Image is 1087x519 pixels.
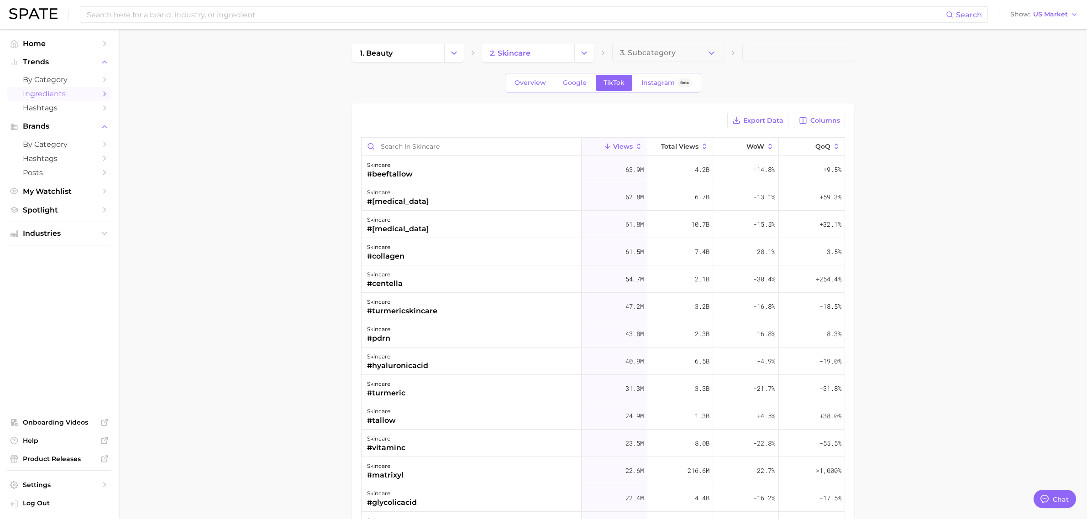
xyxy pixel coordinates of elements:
span: Industries [23,229,96,238]
span: 22.4m [625,493,644,503]
span: 24.9m [625,410,644,421]
span: Brands [23,122,96,130]
button: skincare#centella54.7m2.1b-30.4%+254.4% [362,265,845,293]
span: Ingredients [23,89,96,98]
span: -4.9% [757,356,775,367]
button: skincare#collagen61.5m7.4b-28.1%-3.5% [362,238,845,265]
button: skincare#beeftallow63.9m4.2b-14.8%+9.5% [362,156,845,183]
span: 3.3b [695,383,709,394]
div: skincare [367,406,396,417]
div: #pdrn [367,333,390,344]
a: Home [7,36,111,51]
div: #glycolicacid [367,497,417,508]
div: #matrixyl [367,470,404,481]
span: Views [613,143,633,150]
a: by Category [7,73,111,87]
span: 1. beauty [360,49,393,57]
span: Help [23,436,96,445]
div: #collagen [367,251,404,262]
span: 7.4b [695,246,709,257]
span: 2.3b [695,328,709,339]
span: -8.3% [823,328,841,339]
div: skincare [367,379,405,389]
span: Export Data [743,117,783,125]
a: InstagramBeta [634,75,699,91]
span: 31.3m [625,383,644,394]
button: skincare#turmeric31.3m3.3b-21.7%-31.8% [362,375,845,402]
span: -14.8% [753,164,775,175]
div: #turmericskincare [367,306,437,317]
button: skincare#tallow24.9m1.3b+4.5%+38.0% [362,402,845,430]
span: -3.5% [823,246,841,257]
button: Total Views [647,138,713,156]
button: Views [582,138,647,156]
a: Hashtags [7,101,111,115]
span: -16.2% [753,493,775,503]
div: #[MEDICAL_DATA] [367,196,429,207]
span: 4.2b [695,164,709,175]
div: skincare [367,214,429,225]
span: 2. skincare [490,49,530,57]
button: skincare#[MEDICAL_DATA]61.8m10.7b-15.5%+32.1% [362,211,845,238]
a: My Watchlist [7,184,111,198]
span: by Category [23,75,96,84]
span: Hashtags [23,104,96,112]
div: #vitaminc [367,442,405,453]
span: -22.8% [753,438,775,449]
img: SPATE [9,8,58,19]
span: 47.2m [625,301,644,312]
button: 3. Subcategory [612,44,724,62]
span: 61.5m [625,246,644,257]
span: QoQ [815,143,830,150]
span: Trends [23,58,96,66]
span: Columns [810,117,840,125]
span: Settings [23,481,96,489]
div: skincare [367,242,404,253]
a: Log out. Currently logged in with e-mail elisabethkim@amorepacific.com. [7,496,111,512]
span: Onboarding Videos [23,418,96,426]
span: Posts [23,168,96,177]
span: Home [23,39,96,48]
span: >1,000% [816,466,841,475]
span: -55.5% [819,438,841,449]
span: 54.7m [625,274,644,285]
span: Google [563,79,587,87]
a: Help [7,434,111,447]
button: Change Category [574,44,594,62]
button: skincare#vitaminc23.5m8.0b-22.8%-55.5% [362,430,845,457]
span: -13.1% [753,192,775,202]
span: -22.7% [753,465,775,476]
span: -19.0% [819,356,841,367]
div: skincare [367,296,437,307]
span: 6.7b [695,192,709,202]
a: Onboarding Videos [7,415,111,429]
div: skincare [367,351,428,362]
span: 23.5m [625,438,644,449]
span: +38.0% [819,410,841,421]
a: Google [555,75,594,91]
button: skincare#glycolicacid22.4m4.4b-16.2%-17.5% [362,484,845,512]
span: US Market [1033,12,1068,17]
span: 216.6m [688,465,709,476]
span: -30.4% [753,274,775,285]
div: skincare [367,187,429,198]
span: Show [1010,12,1030,17]
button: Export Data [727,113,788,128]
div: skincare [367,488,417,499]
div: #[MEDICAL_DATA] [367,223,429,234]
span: 6.5b [695,356,709,367]
span: 22.6m [625,465,644,476]
span: -31.8% [819,383,841,394]
span: Product Releases [23,455,96,463]
span: 43.8m [625,328,644,339]
a: by Category [7,137,111,151]
span: 1.3b [695,410,709,421]
span: +32.1% [819,219,841,230]
div: #beeftallow [367,169,413,180]
button: skincare#hyaluronicacid40.9m6.5b-4.9%-19.0% [362,348,845,375]
span: -15.5% [753,219,775,230]
span: Overview [515,79,546,87]
div: skincare [367,433,405,444]
div: skincare [367,324,390,335]
div: skincare [367,269,403,280]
